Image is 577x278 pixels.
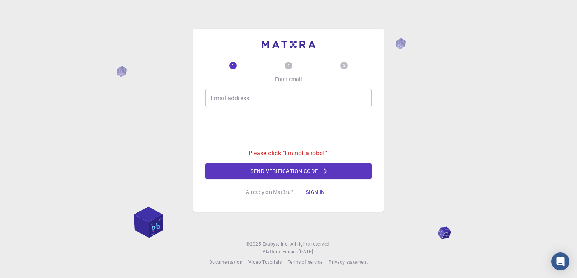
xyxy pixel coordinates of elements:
[288,259,322,265] span: Terms of service
[275,75,302,83] p: Enter email
[246,188,293,196] p: Already on Mat3ra?
[329,259,368,265] span: Privacy statement
[299,248,315,255] a: [DATE].
[232,63,234,68] text: 1
[248,258,282,266] a: Video Tutorials
[248,148,329,157] p: Please click "I'm not a robot".
[246,240,262,248] span: © 2025
[209,258,242,266] a: Documentation
[209,259,242,265] span: Documentation
[248,259,282,265] span: Video Tutorials
[299,185,331,200] button: Sign in
[205,163,372,179] button: Send verification code
[231,113,346,142] iframe: reCAPTCHA
[262,248,298,255] span: Platform version
[262,241,289,247] span: Exabyte Inc.
[287,63,290,68] text: 2
[551,252,569,270] div: Open Intercom Messenger
[290,240,331,248] span: All rights reserved.
[288,258,322,266] a: Terms of service
[329,258,368,266] a: Privacy statement
[262,240,289,248] a: Exabyte Inc.
[299,248,315,254] span: [DATE] .
[343,63,345,68] text: 3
